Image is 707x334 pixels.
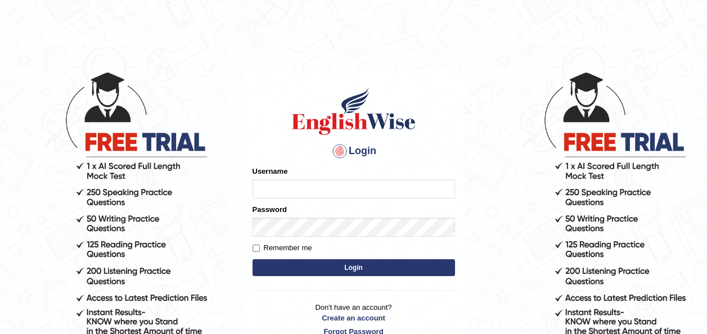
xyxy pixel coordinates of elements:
button: Login [253,259,455,276]
img: Logo of English Wise sign in for intelligent practice with AI [290,86,418,137]
label: Username [253,166,288,177]
h4: Login [253,142,455,160]
a: Create an account [253,313,455,323]
input: Remember me [253,245,260,252]
label: Password [253,204,287,215]
label: Remember me [253,242,312,254]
